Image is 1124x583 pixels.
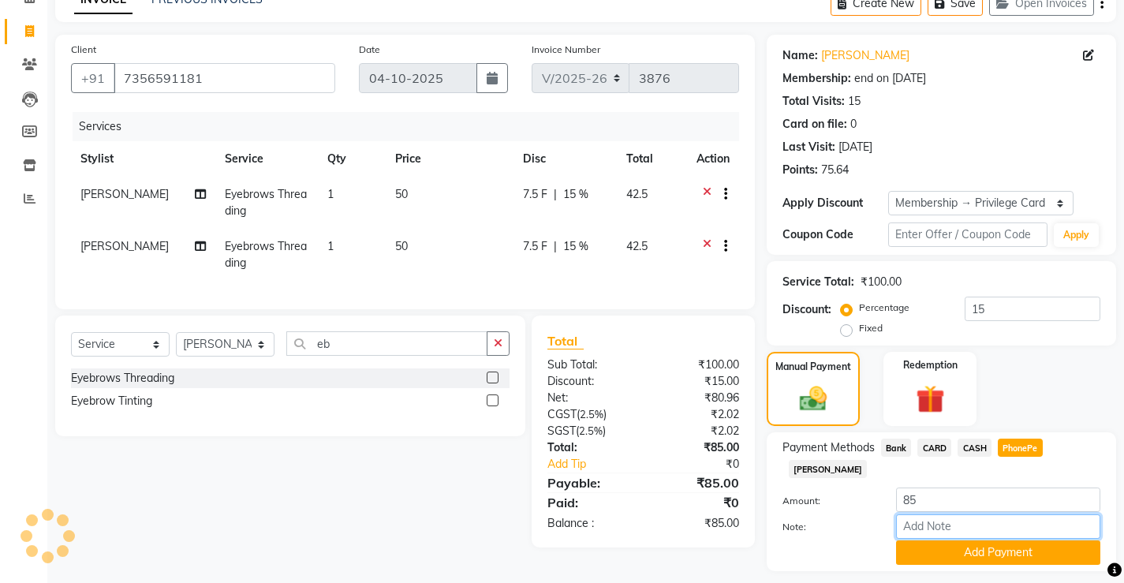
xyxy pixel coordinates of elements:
[579,424,603,437] span: 2.5%
[71,370,174,387] div: Eyebrows Threading
[71,393,152,409] div: Eyebrow Tinting
[643,473,750,492] div: ₹85.00
[907,382,954,417] img: _gift.svg
[1054,223,1099,247] button: Apply
[643,373,750,390] div: ₹15.00
[536,473,643,492] div: Payable:
[536,439,643,456] div: Total:
[848,93,861,110] div: 15
[687,141,739,177] th: Action
[888,222,1047,247] input: Enter Offer / Coupon Code
[782,47,818,64] div: Name:
[532,43,600,57] label: Invoice Number
[782,439,875,456] span: Payment Methods
[536,390,643,406] div: Net:
[896,488,1100,512] input: Amount
[775,360,851,374] label: Manual Payment
[643,493,750,512] div: ₹0
[643,406,750,423] div: ₹2.02
[327,187,334,201] span: 1
[225,187,307,218] span: Eyebrows Threading
[286,331,487,356] input: Search or Scan
[782,226,888,243] div: Coupon Code
[80,239,169,253] span: [PERSON_NAME]
[547,333,584,349] span: Total
[643,357,750,373] div: ₹100.00
[318,141,386,177] th: Qty
[547,424,576,438] span: SGST
[771,494,884,508] label: Amount:
[782,116,847,133] div: Card on file:
[554,186,557,203] span: |
[643,515,750,532] div: ₹85.00
[71,63,115,93] button: +91
[395,239,408,253] span: 50
[80,187,169,201] span: [PERSON_NAME]
[896,514,1100,539] input: Add Note
[643,439,750,456] div: ₹85.00
[536,423,643,439] div: ( )
[523,186,547,203] span: 7.5 F
[838,139,872,155] div: [DATE]
[215,141,318,177] th: Service
[782,274,854,290] div: Service Total:
[626,239,648,253] span: 42.5
[782,162,818,178] div: Points:
[782,93,845,110] div: Total Visits:
[771,520,884,534] label: Note:
[643,423,750,439] div: ₹2.02
[563,186,588,203] span: 15 %
[513,141,617,177] th: Disc
[71,141,215,177] th: Stylist
[791,383,835,415] img: _cash.svg
[536,373,643,390] div: Discount:
[114,63,335,93] input: Search by Name/Mobile/Email/Code
[859,321,883,335] label: Fixed
[547,407,577,421] span: CGST
[643,390,750,406] div: ₹80.96
[523,238,547,255] span: 7.5 F
[359,43,380,57] label: Date
[958,439,991,457] span: CASH
[782,139,835,155] div: Last Visit:
[71,43,96,57] label: Client
[580,408,603,420] span: 2.5%
[917,439,951,457] span: CARD
[782,70,851,87] div: Membership:
[225,239,307,270] span: Eyebrows Threading
[395,187,408,201] span: 50
[536,357,643,373] div: Sub Total:
[626,187,648,201] span: 42.5
[536,406,643,423] div: ( )
[821,47,909,64] a: [PERSON_NAME]
[782,301,831,318] div: Discount:
[386,141,513,177] th: Price
[327,239,334,253] span: 1
[881,439,912,457] span: Bank
[554,238,557,255] span: |
[73,112,751,141] div: Services
[859,301,909,315] label: Percentage
[854,70,926,87] div: end on [DATE]
[903,358,958,372] label: Redemption
[850,116,857,133] div: 0
[998,439,1043,457] span: PhonePe
[536,456,661,473] a: Add Tip
[821,162,849,178] div: 75.64
[782,195,888,211] div: Apply Discount
[617,141,687,177] th: Total
[861,274,902,290] div: ₹100.00
[661,456,751,473] div: ₹0
[536,515,643,532] div: Balance :
[536,493,643,512] div: Paid:
[896,540,1100,565] button: Add Payment
[563,238,588,255] span: 15 %
[789,460,868,478] span: [PERSON_NAME]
